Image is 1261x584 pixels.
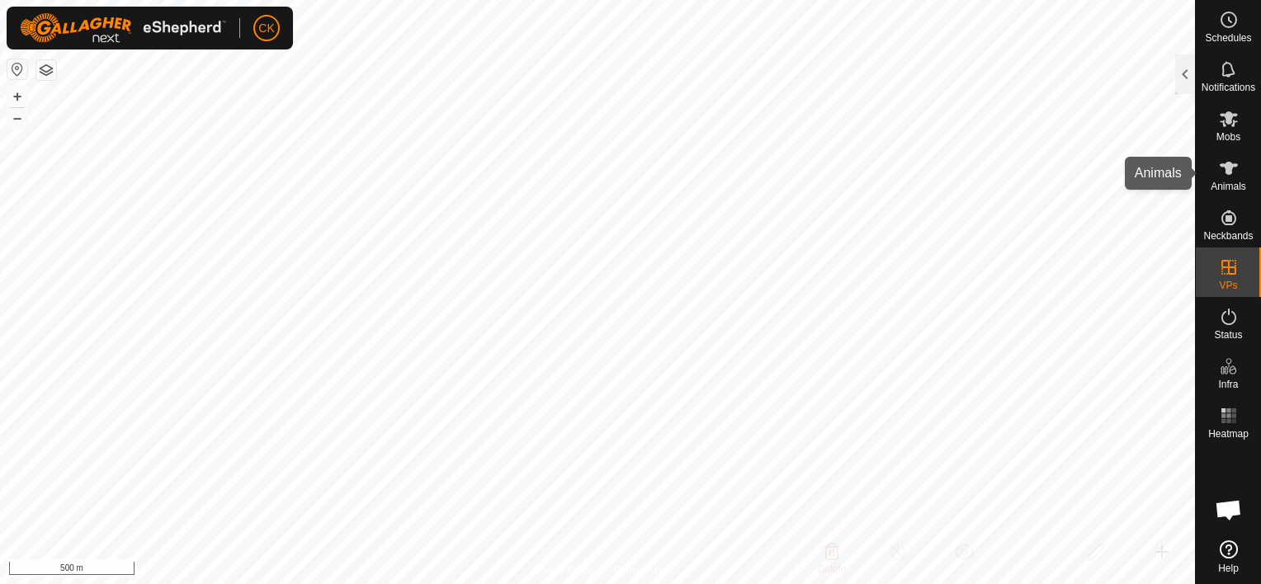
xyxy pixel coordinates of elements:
[7,108,27,128] button: –
[1203,231,1253,241] span: Neckbands
[532,563,594,577] a: Privacy Policy
[1208,429,1249,439] span: Heatmap
[1202,82,1255,92] span: Notifications
[36,60,56,80] button: Map Layers
[1219,280,1237,290] span: VPs
[1211,181,1246,191] span: Animals
[20,13,226,43] img: Gallagher Logo
[7,59,27,79] button: Reset Map
[1216,132,1240,142] span: Mobs
[258,20,274,37] span: CK
[1205,33,1251,43] span: Schedules
[1196,534,1261,580] a: Help
[1204,485,1254,535] div: Open chat
[1218,379,1238,389] span: Infra
[1218,563,1239,573] span: Help
[1214,330,1242,340] span: Status
[7,87,27,106] button: +
[614,563,663,577] a: Contact Us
